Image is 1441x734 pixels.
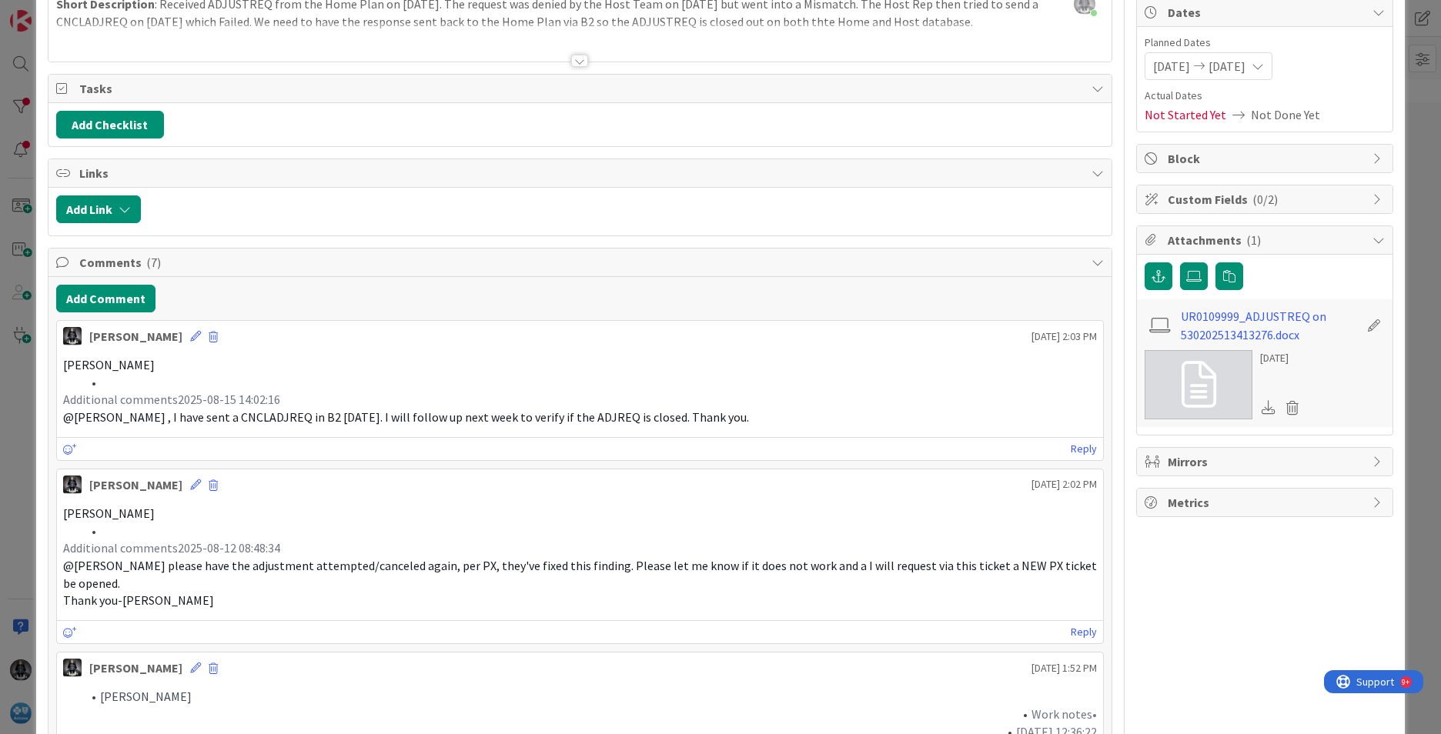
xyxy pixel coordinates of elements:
span: Work notes• [1031,706,1097,722]
span: ( 7 ) [146,255,161,270]
span: [DATE] 2:03 PM [1031,329,1097,345]
span: Support [32,2,70,21]
a: Reply [1071,439,1097,459]
span: Thank you-[PERSON_NAME] [63,592,214,608]
span: @[PERSON_NAME] please have the adjustment attempted/canceled again, per PX, they've fixed this fi... [63,558,1099,591]
span: Mirrors [1168,452,1365,471]
span: Links [79,164,1084,182]
span: Tasks [79,79,1084,98]
div: [PERSON_NAME] [89,659,182,677]
span: [DATE] [1209,57,1245,75]
div: [DATE] [1260,350,1305,366]
button: Add Comment [56,285,155,312]
span: Additional comments2025-08-15 14:02:16 [63,392,280,407]
span: Block [1168,149,1365,168]
span: Not Done Yet [1251,105,1320,124]
div: Download [1260,398,1277,418]
a: UR0109999_ADJUSTREQ on 530202513413276.docx [1181,307,1359,344]
span: Dates [1168,3,1365,22]
span: ( 0/2 ) [1252,192,1278,207]
span: Custom Fields [1168,190,1365,209]
span: Not Started Yet [1145,105,1226,124]
span: Actual Dates [1145,88,1385,104]
button: Add Checklist [56,111,164,138]
span: Planned Dates [1145,35,1385,51]
span: [DATE] [1153,57,1190,75]
img: KG [63,475,82,494]
span: [DATE] 2:02 PM [1031,476,1097,492]
span: [PERSON_NAME] [63,357,155,372]
img: KG [63,327,82,345]
span: ( 1 ) [1246,232,1261,248]
span: Attachments [1168,231,1365,249]
div: [PERSON_NAME] [89,475,182,494]
span: @[PERSON_NAME] , I have sent a CNCLADJREQ in B2 [DATE]. I will follow up next week to verify if t... [63,409,749,425]
span: [PERSON_NAME] [100,689,192,704]
span: [PERSON_NAME] [63,505,155,521]
a: Reply [1071,622,1097,642]
img: KG [63,659,82,677]
span: Metrics [1168,493,1365,512]
span: Comments [79,253,1084,272]
div: 9+ [78,6,85,18]
span: Additional comments2025-08-12 08:48:34 [63,540,280,556]
div: [PERSON_NAME] [89,327,182,345]
span: [DATE] 1:52 PM [1031,660,1097,676]
button: Add Link [56,195,141,223]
